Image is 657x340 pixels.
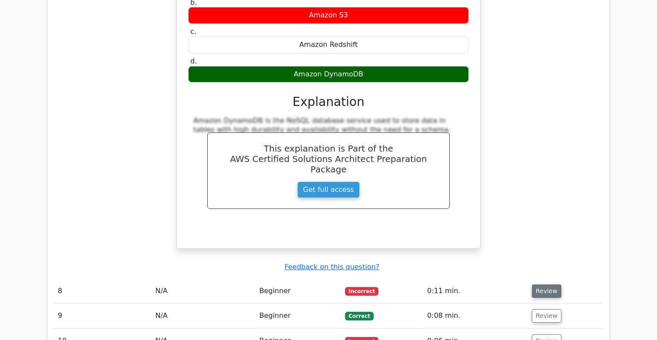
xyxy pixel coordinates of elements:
[188,36,469,53] div: Amazon Redshift
[424,304,528,328] td: 0:08 min.
[532,309,561,323] button: Review
[54,279,152,304] td: 8
[190,27,196,36] span: c.
[532,284,561,298] button: Review
[188,7,469,24] div: Amazon S3
[297,182,359,198] a: Get full access
[256,279,342,304] td: Beginner
[345,312,373,320] span: Correct
[285,263,379,271] a: Feedback on this question?
[193,116,464,135] div: Amazon DynamoDB is the NoSQL database service used to store data in tables with high durability a...
[345,287,378,296] span: Incorrect
[190,57,197,65] span: d.
[256,304,342,328] td: Beginner
[188,66,469,83] div: Amazon DynamoDB
[424,279,528,304] td: 0:11 min.
[54,304,152,328] td: 9
[152,279,256,304] td: N/A
[193,95,464,109] h3: Explanation
[152,304,256,328] td: N/A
